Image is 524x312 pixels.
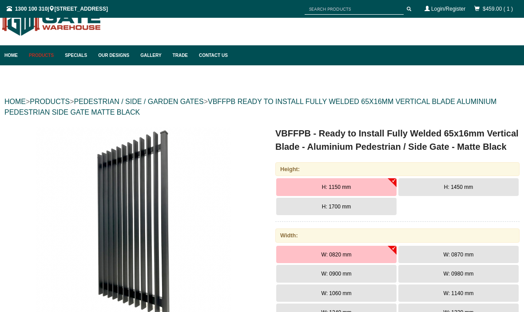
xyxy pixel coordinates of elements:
a: Trade [168,45,195,65]
a: $459.00 ( 1 ) [483,6,513,12]
a: Our Designs [94,45,136,65]
a: Home [4,45,24,65]
span: H: 1700 mm [322,204,351,210]
a: Gallery [136,45,168,65]
a: 1300 100 310 [15,6,48,12]
input: SEARCH PRODUCTS [305,4,404,15]
span: W: 0980 mm [444,271,474,277]
button: H: 1700 mm [276,198,397,216]
button: H: 1150 mm [276,178,397,196]
a: VBFFPB READY TO INSTALL FULLY WELDED 65X16MM VERTICAL BLADE ALUMINIUM PEDESTRIAN SIDE GATE MATTE ... [4,98,496,116]
button: W: 0980 mm [398,265,519,283]
a: Specials [60,45,94,65]
span: W: 1140 mm [444,290,474,296]
a: PEDESTRIAN / SIDE / GARDEN GATES [74,98,203,105]
span: W: 0870 mm [444,252,474,258]
div: > > > [4,88,520,127]
button: W: 1140 mm [398,284,519,302]
button: W: 1060 mm [276,284,397,302]
button: H: 1450 mm [398,178,519,196]
button: W: 0870 mm [398,246,519,264]
button: W: 0900 mm [276,265,397,283]
div: Height: [275,162,520,176]
a: Products [24,45,60,65]
a: Login/Register [431,6,465,12]
span: W: 0820 mm [322,252,352,258]
span: | [STREET_ADDRESS] [7,6,108,12]
a: Contact Us [195,45,228,65]
h1: VBFFPB - Ready to Install Fully Welded 65x16mm Vertical Blade - Aluminium Pedestrian / Side Gate ... [275,127,520,153]
a: PRODUCTS [30,98,70,105]
div: Width: [275,228,520,242]
span: W: 1060 mm [322,290,352,296]
button: W: 0820 mm [276,246,397,264]
span: H: 1150 mm [322,184,351,190]
a: HOME [4,98,26,105]
span: H: 1450 mm [444,184,473,190]
span: W: 0900 mm [322,271,352,277]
